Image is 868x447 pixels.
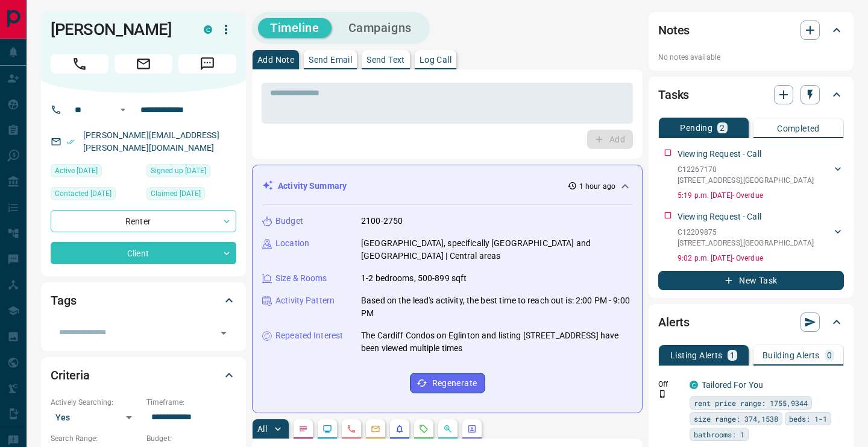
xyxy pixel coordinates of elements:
p: Building Alerts [763,351,820,360]
svg: Push Notification Only [658,390,667,398]
div: Sat Jun 12 2021 [146,164,236,181]
p: 1-2 bedrooms, 500-899 sqft [361,272,467,285]
p: 2 [720,124,725,132]
span: rent price range: 1755,9344 [694,397,808,409]
span: Claimed [DATE] [151,188,201,200]
p: [STREET_ADDRESS] , [GEOGRAPHIC_DATA] [678,238,814,249]
p: C12267170 [678,164,814,175]
p: Timeframe: [146,397,236,408]
p: No notes available [658,52,844,63]
p: Viewing Request - Call [678,211,761,223]
p: Based on the lead's activity, the best time to reach out is: 2:00 PM - 9:00 PM [361,294,632,320]
svg: Opportunities [443,424,453,434]
h1: [PERSON_NAME] [51,20,186,39]
p: Repeated Interest [275,329,343,342]
p: 5:19 p.m. [DATE] - Overdue [678,190,844,201]
p: Log Call [420,55,451,64]
svg: Lead Browsing Activity [322,424,332,434]
div: Sun Jun 13 2021 [146,187,236,204]
a: [PERSON_NAME][EMAIL_ADDRESS][PERSON_NAME][DOMAIN_NAME] [83,130,219,153]
div: Notes [658,16,844,45]
svg: Emails [371,424,380,434]
button: Open [116,103,130,117]
p: Send Text [366,55,405,64]
svg: Email Verified [66,138,75,146]
p: The Cardiff Condos on Eglinton and listing [STREET_ADDRESS] have been viewed multiple times [361,329,632,355]
h2: Alerts [658,312,690,332]
button: New Task [658,271,844,290]
div: Activity Summary1 hour ago [262,175,632,197]
p: Actively Searching: [51,397,140,408]
svg: Calls [347,424,356,434]
p: Size & Rooms [275,272,327,285]
p: Listing Alerts [670,351,723,360]
p: [STREET_ADDRESS] , [GEOGRAPHIC_DATA] [678,175,814,186]
p: 9:02 p.m. [DATE] - Overdue [678,253,844,264]
div: Mon May 22 2023 [51,187,140,204]
p: 2100-2750 [361,215,403,227]
svg: Requests [419,424,429,434]
div: Renter [51,210,236,232]
p: C12209875 [678,227,814,238]
p: Search Range: [51,433,140,444]
span: Message [178,54,236,74]
span: Signed up [DATE] [151,165,206,177]
p: Completed [777,124,820,133]
span: Email [115,54,172,74]
div: Criteria [51,361,236,390]
div: Yes [51,408,140,427]
div: Alerts [658,308,844,337]
div: Client [51,242,236,264]
span: Call [51,54,108,74]
h2: Criteria [51,366,90,385]
h2: Notes [658,21,690,40]
p: 1 [730,351,735,360]
p: [GEOGRAPHIC_DATA], specifically [GEOGRAPHIC_DATA] and [GEOGRAPHIC_DATA] | Central areas [361,237,632,262]
p: Activity Pattern [275,294,335,307]
p: 1 hour ago [579,181,615,192]
p: Location [275,237,309,250]
span: Contacted [DATE] [55,188,112,200]
p: All [257,425,267,433]
h2: Tasks [658,85,689,104]
div: Thu Aug 07 2025 [51,164,140,181]
span: bathrooms: 1 [694,428,744,440]
p: Send Email [309,55,352,64]
a: Tailored For You [702,380,763,390]
p: Add Note [257,55,294,64]
p: Pending [680,124,712,132]
p: Budget: [146,433,236,444]
h2: Tags [51,291,76,310]
div: condos.ca [690,381,698,389]
svg: Listing Alerts [395,424,404,434]
div: Tags [51,286,236,315]
p: Viewing Request - Call [678,148,761,160]
button: Open [215,325,232,341]
p: Budget [275,215,303,227]
div: Tasks [658,80,844,109]
span: beds: 1-1 [789,413,827,425]
p: Off [658,379,682,390]
span: size range: 374,1538 [694,413,778,425]
div: C12209875[STREET_ADDRESS],[GEOGRAPHIC_DATA] [678,224,844,251]
button: Campaigns [336,18,424,38]
button: Regenerate [410,373,485,393]
button: Timeline [258,18,332,38]
span: Active [DATE] [55,165,98,177]
div: condos.ca [204,25,212,34]
div: C12267170[STREET_ADDRESS],[GEOGRAPHIC_DATA] [678,162,844,188]
p: Activity Summary [278,180,347,192]
p: 0 [827,351,832,360]
svg: Notes [298,424,308,434]
svg: Agent Actions [467,424,477,434]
